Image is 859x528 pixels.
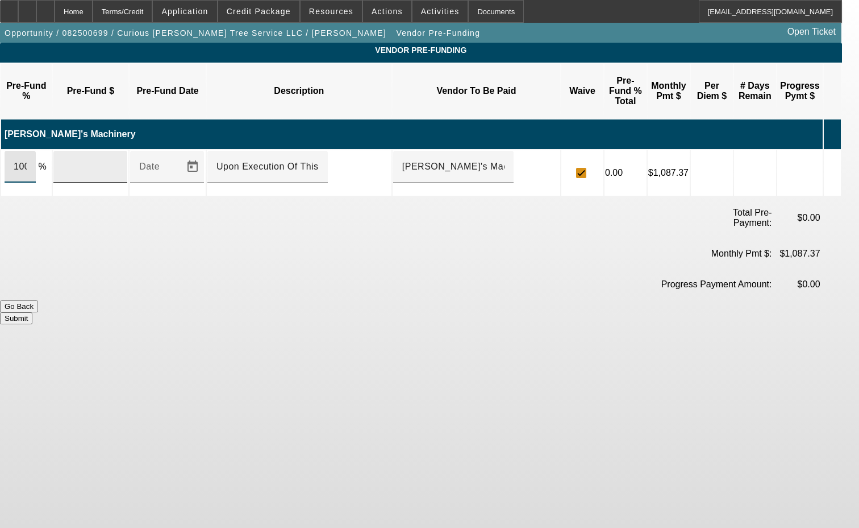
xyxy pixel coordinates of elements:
span: Vendor Pre-Funding [396,28,480,38]
p: Total Pre-Payment: [726,208,772,228]
span: Resources [309,7,353,16]
button: Activities [412,1,468,22]
p: Description [210,86,389,96]
span: Application [161,7,208,16]
p: Pre-Fund $ [56,86,126,96]
span: Credit Package [227,7,291,16]
input: Account [402,160,504,174]
p: $0.00 [774,213,820,223]
p: Pre-Fund Date [132,86,203,96]
span: Activities [421,7,460,16]
p: # Days Remain [737,81,773,101]
i: Add [824,123,836,145]
p: Per Diem $ [694,81,730,101]
button: Actions [363,1,411,22]
p: Monthly Pmt $: [629,249,772,259]
a: Open Ticket [783,22,840,42]
button: Open calendar [181,155,204,178]
button: Resources [301,1,362,22]
p: Progress Payment Amount: [629,279,772,290]
p: $1,087.37 [774,249,820,259]
i: Delete [824,162,836,183]
span: % [38,162,46,171]
button: Credit Package [218,1,299,22]
span: Vendor Pre-Funding [9,46,833,55]
p: Progress Pymt $ [780,81,820,101]
p: 0.00 [605,168,646,178]
span: Actions [372,7,403,16]
p: Vendor To Be Paid [395,86,557,96]
p: $0.00 [774,279,820,290]
p: [PERSON_NAME]'s Machinery [5,129,822,139]
p: Monthly Pmt $ [650,81,687,101]
p: Pre-Fund % Total [607,76,644,106]
span: Opportunity / 082500699 / Curious [PERSON_NAME] Tree Service LLC / [PERSON_NAME] [5,28,386,38]
button: Vendor Pre-Funding [393,23,483,43]
p: $1,087.37 [648,168,689,178]
button: Application [153,1,216,22]
p: Waive [564,86,601,96]
mat-label: Date [139,162,160,171]
p: Pre-Fund % [4,81,49,101]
